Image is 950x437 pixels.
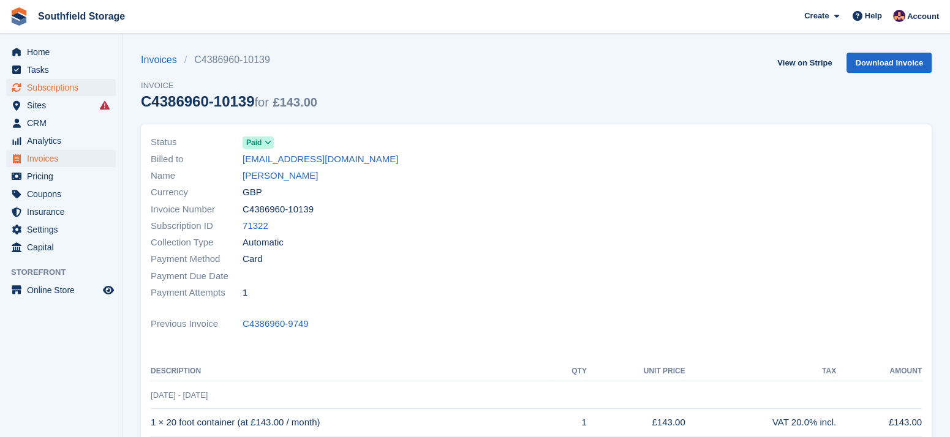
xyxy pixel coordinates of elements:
[27,168,100,185] span: Pricing
[6,132,116,149] a: menu
[836,409,922,436] td: £143.00
[100,100,110,110] i: Smart entry sync failures have occurred
[246,137,262,148] span: Paid
[587,362,685,381] th: Unit Price
[243,286,247,300] span: 1
[27,43,100,61] span: Home
[27,203,100,220] span: Insurance
[836,362,922,381] th: Amount
[141,53,184,67] a: Invoices
[151,252,243,266] span: Payment Method
[141,80,317,92] span: Invoice
[151,203,243,217] span: Invoice Number
[243,317,309,331] a: C4386960-9749
[255,95,269,109] span: for
[6,114,116,132] a: menu
[846,53,932,73] a: Download Invoice
[6,150,116,167] a: menu
[273,95,317,109] span: £143.00
[27,114,100,132] span: CRM
[6,203,116,220] a: menu
[101,283,116,297] a: Preview store
[6,168,116,185] a: menu
[27,132,100,149] span: Analytics
[27,97,100,114] span: Sites
[27,185,100,203] span: Coupons
[27,239,100,256] span: Capital
[151,269,243,283] span: Payment Due Date
[804,10,829,22] span: Create
[151,135,243,149] span: Status
[151,409,551,436] td: 1 × 20 foot container (at £143.00 / month)
[6,239,116,256] a: menu
[685,416,836,430] div: VAT 20.0% incl.
[151,317,243,331] span: Previous Invoice
[243,219,268,233] a: 71322
[6,282,116,299] a: menu
[151,219,243,233] span: Subscription ID
[27,61,100,78] span: Tasks
[907,10,939,23] span: Account
[243,185,262,200] span: GBP
[551,362,587,381] th: QTY
[587,409,685,436] td: £143.00
[243,135,274,149] a: Paid
[151,185,243,200] span: Currency
[772,53,837,73] a: View on Stripe
[141,53,317,67] nav: breadcrumbs
[33,6,130,26] a: Southfield Storage
[243,236,284,250] span: Automatic
[141,93,317,110] div: C4386960-10139
[151,236,243,250] span: Collection Type
[6,43,116,61] a: menu
[551,409,587,436] td: 1
[10,7,28,26] img: stora-icon-8386f47178a22dfd0bd8f6a31ec36ba5ce8667c1dd55bd0f319d3a0aa187defe.svg
[243,152,398,166] a: [EMAIL_ADDRESS][DOMAIN_NAME]
[685,362,836,381] th: Tax
[6,185,116,203] a: menu
[151,286,243,300] span: Payment Attempts
[6,221,116,238] a: menu
[243,203,314,217] span: C4386960-10139
[243,252,263,266] span: Card
[151,390,208,400] span: [DATE] - [DATE]
[27,282,100,299] span: Online Store
[893,10,905,22] img: Sharon Law
[151,152,243,166] span: Billed to
[27,221,100,238] span: Settings
[11,266,122,278] span: Storefront
[27,150,100,167] span: Invoices
[27,79,100,96] span: Subscriptions
[6,97,116,114] a: menu
[6,61,116,78] a: menu
[151,362,551,381] th: Description
[243,169,318,183] a: [PERSON_NAME]
[151,169,243,183] span: Name
[865,10,882,22] span: Help
[6,79,116,96] a: menu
